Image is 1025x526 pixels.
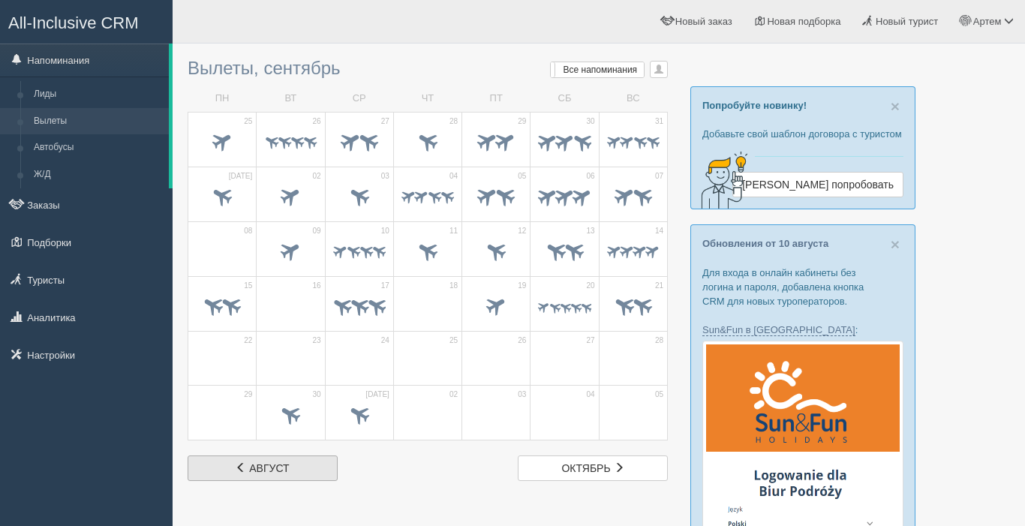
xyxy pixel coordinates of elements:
[655,116,663,127] span: 31
[27,81,169,108] a: Лиды
[702,324,855,336] a: Sun&Fun в [GEOGRAPHIC_DATA]
[587,171,595,182] span: 06
[365,389,389,400] span: [DATE]
[244,389,252,400] span: 29
[675,16,732,27] span: Новый заказ
[732,172,903,197] a: [PERSON_NAME] попробовать
[691,150,751,210] img: creative-idea-2907357.png
[891,236,900,252] button: Close
[655,335,663,346] span: 28
[518,389,526,400] span: 03
[561,462,610,474] span: октябрь
[449,389,458,400] span: 02
[587,335,595,346] span: 27
[27,161,169,188] a: Ж/Д
[325,86,393,112] td: СР
[312,389,320,400] span: 30
[188,455,338,481] a: август
[381,335,389,346] span: 24
[27,134,169,161] a: Автобусы
[518,281,526,291] span: 19
[257,86,325,112] td: ВТ
[8,14,139,32] span: All-Inclusive CRM
[381,226,389,236] span: 10
[381,171,389,182] span: 03
[518,171,526,182] span: 05
[702,98,903,113] p: Попробуйте новинку!
[518,335,526,346] span: 26
[702,323,903,337] p: :
[655,389,663,400] span: 05
[518,116,526,127] span: 29
[564,65,638,75] span: Все напоминания
[655,171,663,182] span: 07
[587,281,595,291] span: 20
[655,281,663,291] span: 21
[587,226,595,236] span: 13
[462,86,531,112] td: ПТ
[244,116,252,127] span: 25
[702,266,903,308] p: Для входа в онлайн кабинеты без логина и пароля, добавлена кнопка CRM для новых туроператоров.
[449,335,458,346] span: 25
[587,389,595,400] span: 04
[381,116,389,127] span: 27
[449,116,458,127] span: 28
[702,238,828,249] a: Обновления от 10 августа
[244,281,252,291] span: 15
[312,335,320,346] span: 23
[449,171,458,182] span: 04
[244,226,252,236] span: 08
[381,281,389,291] span: 17
[229,171,252,182] span: [DATE]
[393,86,461,112] td: ЧТ
[312,171,320,182] span: 02
[312,281,320,291] span: 16
[973,16,1002,27] span: Артем
[891,98,900,115] span: ×
[702,127,903,141] p: Добавьте свой шаблон договора с туристом
[767,16,840,27] span: Новая подборка
[531,86,599,112] td: СБ
[188,59,668,78] h3: Вылеты, сентябрь
[27,108,169,135] a: Вылеты
[1,1,172,42] a: All-Inclusive CRM
[312,116,320,127] span: 26
[249,462,289,474] span: август
[599,86,667,112] td: ВС
[312,226,320,236] span: 09
[244,335,252,346] span: 22
[188,86,257,112] td: ПН
[891,98,900,114] button: Close
[449,226,458,236] span: 11
[449,281,458,291] span: 18
[587,116,595,127] span: 30
[518,455,668,481] a: октябрь
[876,16,938,27] span: Новый турист
[655,226,663,236] span: 14
[891,236,900,253] span: ×
[518,226,526,236] span: 12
